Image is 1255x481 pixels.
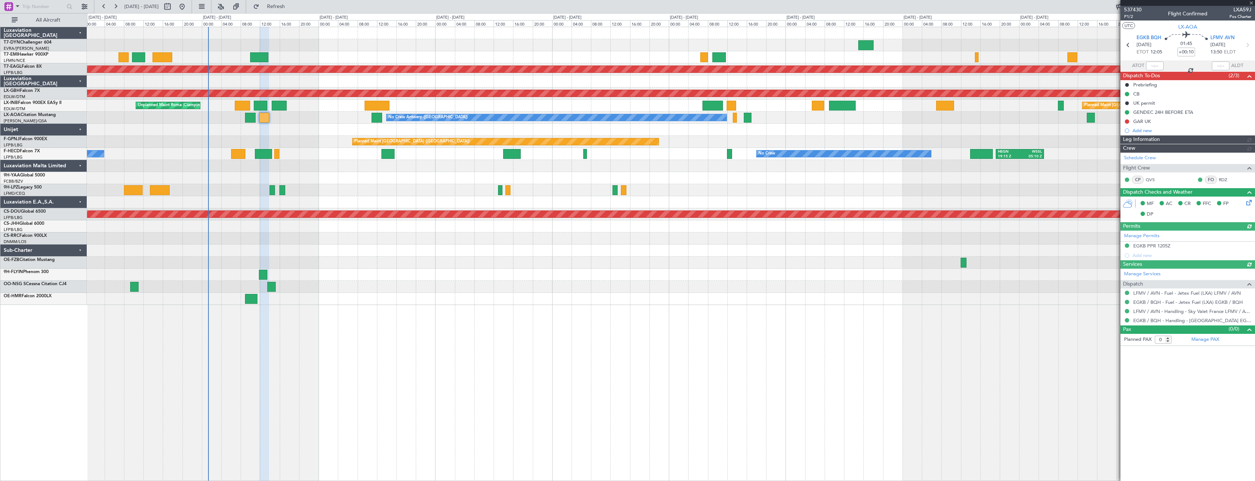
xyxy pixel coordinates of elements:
div: 20:00 [649,20,669,27]
div: 12:00 [727,20,747,27]
span: Pax [1123,325,1131,334]
div: 00:00 [552,20,572,27]
span: CR [1184,200,1191,208]
div: 04:00 [572,20,591,27]
span: F-GPNJ [4,137,19,141]
a: Manage PAX [1191,336,1219,343]
span: LX-INB [4,101,18,105]
span: 537430 [1124,6,1142,14]
span: FFC [1203,200,1211,208]
span: [DATE] - [DATE] [124,3,159,10]
button: Refresh [250,1,294,12]
div: 04:00 [221,20,241,27]
span: Dispatch To-Dos [1123,72,1160,80]
a: OE-HMRFalcon 2000LX [4,294,52,298]
div: 16:00 [747,20,766,27]
a: EDLW/DTM [4,94,25,100]
span: [DATE] [1137,41,1152,49]
div: [DATE] - [DATE] [553,15,581,21]
span: CS-JHH [4,221,19,226]
span: LX-AOA [1178,23,1197,31]
span: P1/2 [1124,14,1142,20]
div: Planned Maint [GEOGRAPHIC_DATA] ([GEOGRAPHIC_DATA]) [354,136,470,147]
a: LX-GBHFalcon 7X [4,89,40,93]
span: 01:45 [1180,40,1192,48]
div: 12:00 [1078,20,1097,27]
button: UTC [1122,22,1135,29]
div: No Crew [758,148,775,159]
div: 04:00 [922,20,941,27]
div: 20:00 [533,20,552,27]
div: 08:00 [358,20,377,27]
a: CS-DOUGlobal 6500 [4,209,46,214]
span: T7-EMI [4,52,18,57]
span: (0/0) [1229,325,1239,333]
div: 12:00 [961,20,980,27]
a: CS-JHHGlobal 6000 [4,221,44,226]
span: ELDT [1224,49,1236,56]
span: T7-EAGL [4,64,22,69]
a: 9H-LPZLegacy 500 [4,185,42,190]
span: LX-AOA [4,113,20,117]
div: 00:00 [902,20,922,27]
div: 16:00 [280,20,299,27]
div: 00:00 [669,20,688,27]
a: T7-DYNChallenger 604 [4,40,52,45]
div: 20:00 [299,20,319,27]
span: F-HECD [4,149,20,153]
span: MF [1147,200,1154,208]
div: 19:15 Z [998,154,1020,159]
span: CS-RRC [4,234,19,238]
a: LFPB/LBG [4,215,23,220]
span: LXA59J [1229,6,1251,14]
span: LFMV AVN [1210,34,1235,42]
span: Dispatch Checks and Weather [1123,188,1192,197]
div: 16:00 [513,20,532,27]
div: 08:00 [124,20,143,27]
div: 12:00 [494,20,513,27]
div: 00:00 [435,20,455,27]
div: 12:00 [377,20,396,27]
a: LFPB/LBG [4,154,23,160]
span: [DATE] [1210,41,1225,49]
div: Add new [1132,127,1251,134]
span: ALDT [1231,62,1243,70]
div: 12:00 [260,20,279,27]
a: LFMD/CEQ [4,191,25,196]
a: F-HECDFalcon 7X [4,149,40,153]
div: [DATE] - [DATE] [203,15,231,21]
div: 04:00 [1039,20,1058,27]
div: [DATE] - [DATE] [787,15,815,21]
div: 08:00 [1058,20,1078,27]
div: 00:00 [1019,20,1039,27]
div: 16:00 [630,20,649,27]
span: 9H-YAA [4,173,20,178]
div: 16:00 [863,20,883,27]
a: [PERSON_NAME]/QSA [4,118,47,124]
div: 04:00 [105,20,124,27]
span: Pos Charter [1229,14,1251,20]
a: LFPB/LBG [4,70,23,75]
div: GENDEC 24H BEFORE ETA [1133,109,1193,115]
div: Prebriefing [1133,82,1157,88]
div: 16:00 [163,20,182,27]
div: [DATE] - [DATE] [320,15,348,21]
div: 05:10 Z [1020,154,1042,159]
a: OO-NSG SCessna Citation CJ4 [4,282,67,286]
span: T7-DYN [4,40,20,45]
span: OE-HMR [4,294,22,298]
div: 20:00 [766,20,785,27]
div: 04:00 [688,20,708,27]
a: LFPB/LBG [4,142,23,148]
div: 04:00 [805,20,825,27]
a: OE-FZBCitation Mustang [4,258,55,262]
div: [DATE] - [DATE] [436,15,464,21]
div: Unplanned Maint Roma (Ciampino) [138,100,203,111]
div: No Crew Antwerp ([GEOGRAPHIC_DATA]) [388,112,468,123]
span: CS-DOU [4,209,21,214]
div: 20:00 [416,20,435,27]
div: 16:00 [1097,20,1116,27]
a: EVRA/[PERSON_NAME] [4,46,49,51]
div: Flight Confirmed [1168,10,1207,18]
a: FCBB/BZV [4,179,23,184]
